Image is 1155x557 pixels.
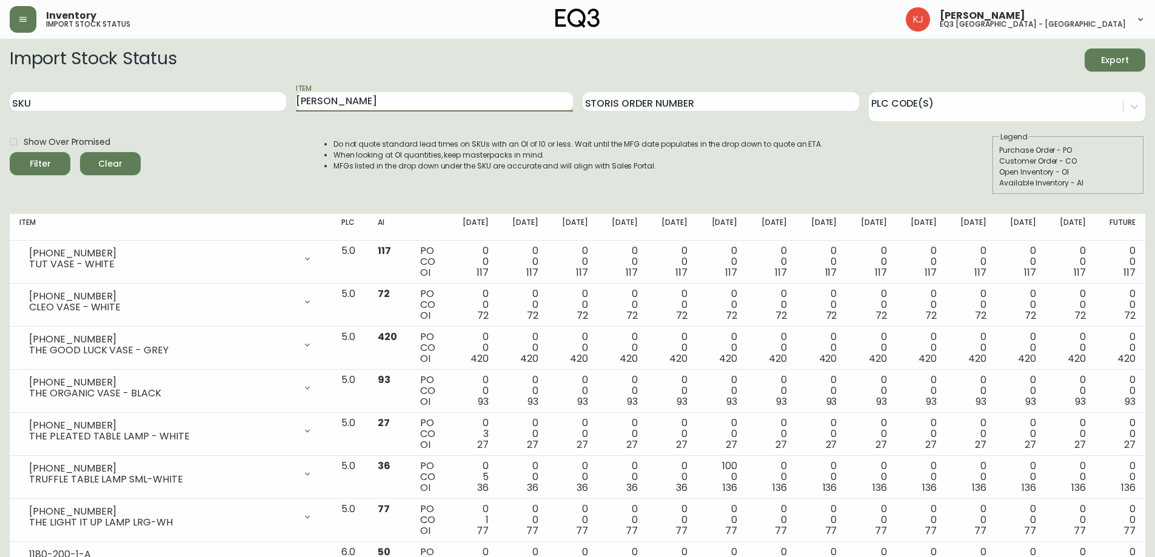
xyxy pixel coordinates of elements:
[757,418,787,450] div: 0 0
[19,375,322,401] div: [PHONE_NUMBER]THE ORGANIC VASE - BLACK
[856,375,886,407] div: 0 0
[548,214,598,241] th: [DATE]
[46,11,96,21] span: Inventory
[420,504,438,536] div: PO CO
[558,418,588,450] div: 0 0
[19,418,322,444] div: [PHONE_NUMBER]THE PLEATED TABLE LAMP - WHITE
[1105,332,1136,364] div: 0 0
[29,388,295,399] div: THE ORGANIC VASE - BLACK
[1123,265,1136,279] span: 117
[906,418,936,450] div: 0 0
[520,352,538,365] span: 420
[1094,53,1136,68] span: Export
[558,289,588,321] div: 0 0
[576,524,588,538] span: 77
[856,504,886,536] div: 0 0
[922,481,937,495] span: 136
[974,524,986,538] span: 77
[926,395,937,409] span: 93
[1025,309,1036,322] span: 72
[757,461,787,493] div: 0 0
[875,524,887,538] span: 77
[676,309,688,322] span: 72
[526,524,538,538] span: 77
[378,502,390,516] span: 77
[29,302,295,313] div: CLEO VASE - WHITE
[577,438,588,452] span: 27
[1006,245,1036,278] div: 0 0
[676,438,688,452] span: 27
[332,327,368,370] td: 5.0
[420,524,430,538] span: OI
[458,504,489,536] div: 0 1
[956,332,986,364] div: 0 0
[946,214,996,241] th: [DATE]
[996,214,1046,241] th: [DATE]
[677,395,688,409] span: 93
[747,214,797,241] th: [DATE]
[806,289,837,321] div: 0 0
[657,375,688,407] div: 0 0
[1068,352,1086,365] span: 420
[1105,375,1136,407] div: 0 0
[806,245,837,278] div: 0 0
[1105,289,1136,321] div: 0 0
[1056,461,1086,493] div: 0 0
[956,375,986,407] div: 0 0
[80,152,141,175] button: Clear
[420,265,430,279] span: OI
[477,524,489,538] span: 77
[869,352,887,365] span: 420
[508,332,538,364] div: 0 0
[577,481,588,495] span: 36
[558,375,588,407] div: 0 0
[1025,395,1036,409] span: 93
[626,309,638,322] span: 72
[823,481,837,495] span: 136
[999,145,1137,156] div: Purchase Order - PO
[29,345,295,356] div: THE GOOD LUCK VASE - GREY
[458,245,489,278] div: 0 0
[906,7,930,32] img: 24a625d34e264d2520941288c4a55f8e
[956,289,986,321] div: 0 0
[1096,214,1145,241] th: Future
[956,461,986,493] div: 0 0
[1074,265,1086,279] span: 117
[657,245,688,278] div: 0 0
[776,395,787,409] span: 93
[707,418,737,450] div: 0 0
[608,332,638,364] div: 0 0
[1105,245,1136,278] div: 0 0
[1006,289,1036,321] div: 0 0
[1074,309,1086,322] span: 72
[29,291,295,302] div: [PHONE_NUMBER]
[332,370,368,413] td: 5.0
[1006,418,1036,450] div: 0 0
[626,438,638,452] span: 27
[757,504,787,536] div: 0 0
[1085,48,1145,72] button: Export
[458,375,489,407] div: 0 0
[707,332,737,364] div: 0 0
[477,438,489,452] span: 27
[378,373,390,387] span: 93
[1056,332,1086,364] div: 0 0
[974,265,986,279] span: 117
[976,395,986,409] span: 93
[1125,395,1136,409] span: 93
[29,463,295,474] div: [PHONE_NUMBER]
[1123,524,1136,538] span: 77
[1075,395,1086,409] span: 93
[378,244,391,258] span: 117
[29,474,295,485] div: TRUFFLE TABLE LAMP SML-WHITE
[896,214,946,241] th: [DATE]
[856,332,886,364] div: 0 0
[608,418,638,450] div: 0 0
[806,504,837,536] div: 0 0
[477,481,489,495] span: 36
[846,214,896,241] th: [DATE]
[19,332,322,358] div: [PHONE_NUMBER]THE GOOD LUCK VASE - GREY
[1121,481,1136,495] span: 136
[332,241,368,284] td: 5.0
[19,504,322,530] div: [PHONE_NUMBER]THE LIGHT IT UP LAMP LRG-WH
